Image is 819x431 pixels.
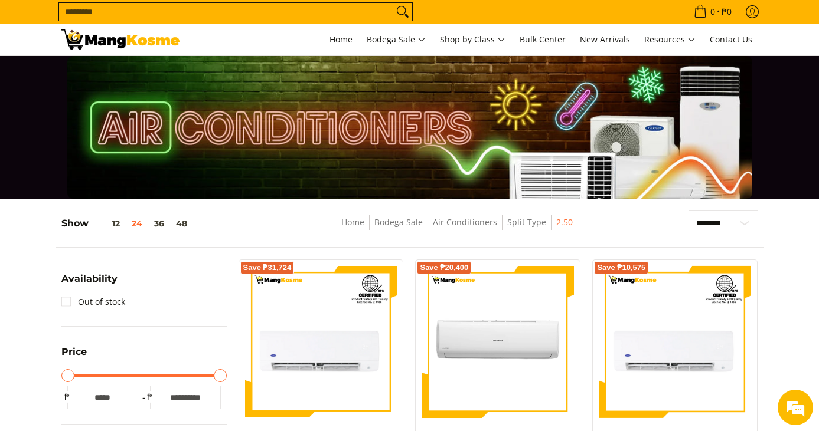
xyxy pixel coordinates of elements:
span: Bodega Sale [367,32,426,47]
a: Bulk Center [514,24,572,55]
span: Resources [644,32,696,47]
span: ₱0 [720,8,733,16]
summary: Open [61,347,87,366]
button: Search [393,3,412,21]
a: Contact Us [704,24,758,55]
img: Bodega Sale Aircon l Mang Kosme: Home Appliances Warehouse Sale Split Type [61,29,180,50]
span: ₱ [61,391,73,403]
nav: Main Menu [191,24,758,55]
span: Save ₱10,575 [597,264,645,271]
a: Shop by Class [434,24,511,55]
h5: Show [61,218,193,229]
a: Home [341,216,364,228]
a: Air Conditioners [433,216,497,228]
span: Home [329,34,353,45]
span: 2.50 [556,215,573,230]
a: Resources [638,24,701,55]
span: • [690,5,735,18]
span: New Arrivals [580,34,630,45]
span: Price [61,347,87,357]
a: Split Type [507,216,546,228]
a: Home [324,24,358,55]
span: Contact Us [710,34,752,45]
a: Bodega Sale [374,216,423,228]
span: Save ₱31,724 [243,264,292,271]
button: 24 [126,219,148,228]
img: Carrier 2.5 HP Aura Split-Type Inverter Air Conditioner (Class B) [245,266,397,418]
button: 12 [89,219,126,228]
button: 36 [148,219,170,228]
span: ₱ [144,391,156,403]
span: Shop by Class [440,32,505,47]
a: Out of stock [61,292,125,311]
nav: Breadcrumbs [262,215,651,242]
span: 0 [709,8,717,16]
a: Bodega Sale [361,24,432,55]
span: Availability [61,274,118,284]
a: New Arrivals [574,24,636,55]
img: Condura 2.50 HP Prima Inverter Split-Type Air Conditioner (Class A) [422,266,574,418]
summary: Open [61,274,118,292]
span: Save ₱20,400 [420,264,468,271]
img: Carrier 2.5 HP Aura Split-Type Inverter Air Conditioner (Premium) [599,266,751,418]
span: Bulk Center [520,34,566,45]
button: 48 [170,219,193,228]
